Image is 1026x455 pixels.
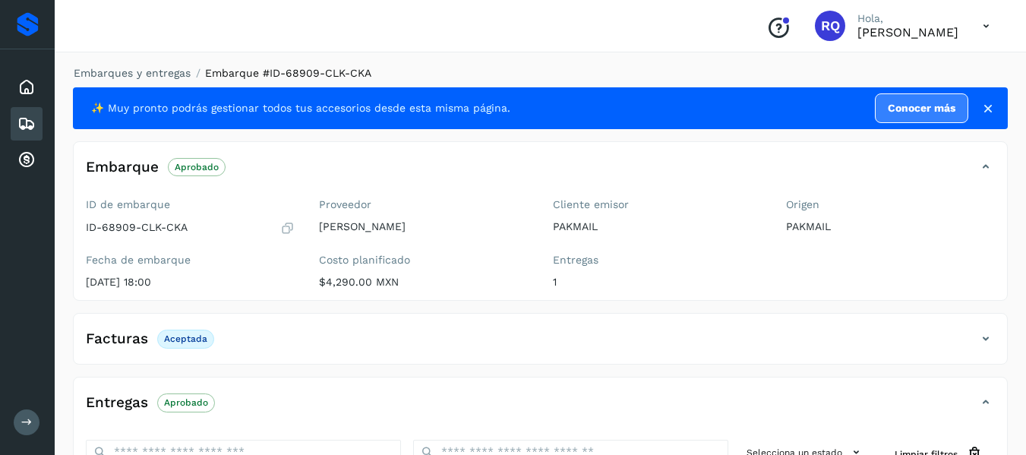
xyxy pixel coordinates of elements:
h4: Facturas [86,330,148,348]
p: PAKMAIL [553,220,762,233]
label: Costo planificado [319,254,528,267]
a: Conocer más [875,93,968,123]
p: Aprobado [175,162,219,172]
label: Origen [786,198,995,211]
label: Entregas [553,254,762,267]
div: Cuentas por cobrar [11,144,43,177]
a: Embarques y entregas [74,67,191,79]
p: Hola, [857,12,958,25]
p: [DATE] 18:00 [86,276,295,289]
label: ID de embarque [86,198,295,211]
p: 1 [553,276,762,289]
p: $4,290.00 MXN [319,276,528,289]
label: Proveedor [319,198,528,211]
div: Embarques [11,107,43,141]
h4: Entregas [86,394,148,412]
span: Embarque #ID-68909-CLK-CKA [205,67,371,79]
div: FacturasAceptada [74,326,1007,364]
p: Aprobado [164,397,208,408]
label: Fecha de embarque [86,254,295,267]
div: EntregasAprobado [74,390,1007,428]
nav: breadcrumb [73,65,1008,81]
p: Rubén Quijano herrera [857,25,958,39]
p: [PERSON_NAME] [319,220,528,233]
p: PAKMAIL [786,220,995,233]
div: EmbarqueAprobado [74,154,1007,192]
p: Aceptada [164,333,207,344]
label: Cliente emisor [553,198,762,211]
span: ✨ Muy pronto podrás gestionar todos tus accesorios desde esta misma página. [91,100,510,116]
div: Inicio [11,71,43,104]
h4: Embarque [86,159,159,176]
p: ID-68909-CLK-CKA [86,221,188,234]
